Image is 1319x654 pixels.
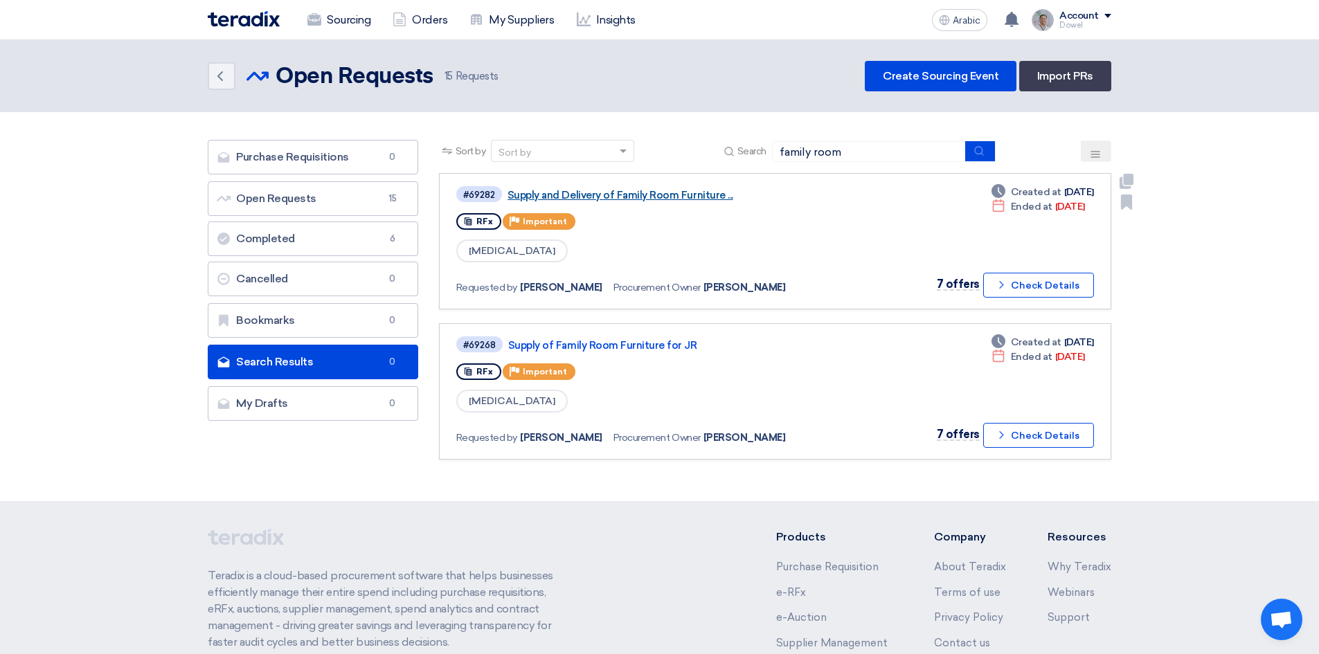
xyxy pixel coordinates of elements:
font: Supplier Management [776,637,888,649]
font: 0 [389,356,395,367]
font: Sort by [499,147,531,158]
a: Terms of use [934,586,1001,599]
span: [PERSON_NAME] [520,430,602,445]
font: Orders [412,13,447,26]
button: Check Details [983,423,1094,448]
font: Cancelled [236,272,288,285]
font: Completed [236,232,295,245]
a: About Teradix [934,561,1006,573]
a: Support [1048,611,1090,624]
font: Dowel [1059,21,1083,30]
font: Sourcing [327,13,370,26]
span: [PERSON_NAME] [703,280,786,295]
a: Orders [382,5,458,35]
font: Open Requests [276,66,433,88]
font: Import PRs [1037,69,1093,82]
font: 0 [389,398,395,408]
font: 0 [389,273,395,284]
a: e-RFx [776,586,806,599]
a: Cancelled0 [208,262,418,296]
span: Ended at [1011,349,1052,364]
span: RFx [476,367,493,376]
font: Purchase Requisitions [236,150,349,163]
span: [PERSON_NAME] [520,280,602,295]
a: Bookmarks0 [208,303,418,338]
font: Open Requests [236,192,316,205]
font: 0 [389,315,395,325]
font: Account [1059,10,1099,21]
a: Purchase Requisition [776,561,879,573]
div: #69268 [463,340,496,349]
font: 6 [390,233,395,244]
span: 7 offers [937,278,980,291]
span: Procurement Owner [613,430,701,445]
input: Search by title or reference number [772,141,966,162]
font: My Suppliers [489,13,554,26]
a: My Suppliers [458,5,565,35]
font: Search Results [236,355,313,368]
a: Purchase Requisitions0 [208,140,418,174]
span: [PERSON_NAME] [703,430,786,445]
a: Webinars [1048,586,1095,599]
span: Created at [1011,335,1061,349]
a: Completed6 [208,221,418,256]
img: Teradix logo [208,11,280,27]
a: Privacy Policy [934,611,1003,624]
span: RFx [476,217,493,226]
span: Important [523,217,567,226]
font: Create Sourcing Event [883,69,998,82]
span: Important [523,367,567,376]
span: Requested by [456,430,517,445]
font: Company [934,530,986,543]
a: Supply and Delivery of Family Room Furniture ... [508,189,854,201]
font: 0 [389,152,395,162]
a: Why Teradix [1048,561,1111,573]
a: My Drafts0 [208,386,418,421]
button: Check Details [983,273,1094,298]
div: #69282 [463,190,495,199]
div: [DATE] [992,199,1085,214]
font: Arabic [953,15,980,26]
font: Search [737,145,766,157]
font: Sort by [456,145,486,157]
font: Teradix is a cloud-based procurement software that helps businesses efficiently manage their enti... [208,569,553,648]
span: [MEDICAL_DATA] [456,390,568,412]
font: Requests [456,70,499,82]
a: Supply of Family Room Furniture for JR [508,339,854,352]
div: [DATE] [992,349,1085,364]
button: Arabic [932,9,987,31]
span: Procurement Owner [613,280,701,295]
a: Open chat [1261,599,1302,640]
span: Requested by [456,280,517,295]
font: 15 [445,70,453,82]
span: 7 offers [937,428,980,441]
div: [DATE] [992,185,1094,199]
div: [DATE] [992,335,1094,349]
a: Sourcing [296,5,382,35]
img: IMG_1753965247717.jpg [1032,9,1054,31]
font: Resources [1048,530,1106,543]
a: Open Requests15 [208,181,418,216]
font: 15 [388,193,396,203]
a: Import PRs [1019,61,1111,91]
font: Insights [596,13,636,26]
a: Insights [566,5,647,35]
a: e-Auction [776,611,827,624]
span: Created at [1011,185,1061,199]
font: Bookmarks [236,314,295,327]
span: [MEDICAL_DATA] [456,239,568,262]
span: Ended at [1011,199,1052,214]
font: My Drafts [236,397,288,410]
a: Contact us [934,637,990,649]
font: Products [776,530,826,543]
